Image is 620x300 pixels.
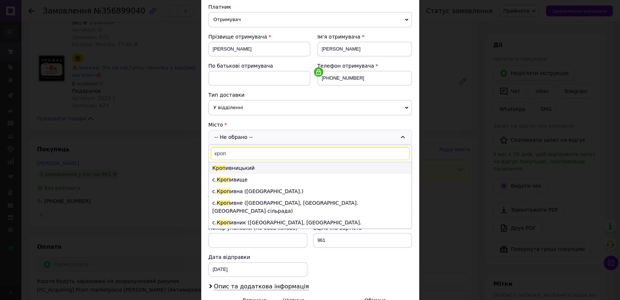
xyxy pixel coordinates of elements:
[208,4,231,10] span: Платник
[208,253,307,261] div: Дата відправки
[317,63,374,69] span: Телефон отримувача
[212,165,226,171] span: Кроп
[209,185,412,197] li: с. ивна ([GEOGRAPHIC_DATA].)
[317,71,412,85] input: +380
[209,174,412,185] li: с. ивище
[209,217,412,236] li: с. ивник ([GEOGRAPHIC_DATA], [GEOGRAPHIC_DATA]. [GEOGRAPHIC_DATA] сільрада)
[208,63,273,69] span: По батькові отримувача
[209,162,412,174] li: ивницький
[217,188,230,194] span: Кроп
[317,34,361,40] span: Ім'я отримувача
[217,177,230,183] span: Кроп
[208,92,245,98] span: Тип доставки
[208,12,412,27] span: Отримувач
[211,147,410,160] input: Знайти
[217,200,230,206] span: Кроп
[208,130,412,144] div: -- Не обрано --
[208,100,412,115] span: У відділенні
[217,220,230,225] span: Кроп
[208,34,267,40] span: Прізвище отримувача
[209,197,412,217] li: с. ивне ([GEOGRAPHIC_DATA], [GEOGRAPHIC_DATA]. [GEOGRAPHIC_DATA] сільрада)
[214,283,309,290] span: Опис та додаткова інформація
[208,121,412,128] div: Місто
